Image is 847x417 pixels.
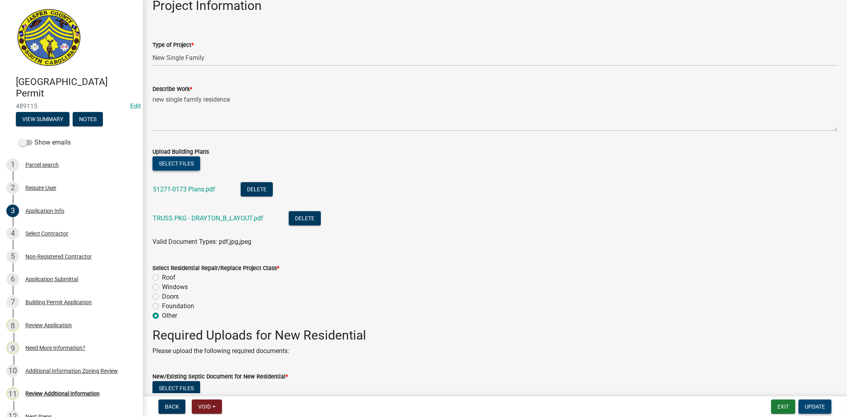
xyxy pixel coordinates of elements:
button: Delete [241,182,273,197]
a: 51271-0173 Plans.pdf [153,185,215,193]
label: Windows [162,282,188,292]
button: Select files [152,156,200,171]
button: Delete [289,211,321,226]
label: Type of Project [152,42,194,48]
div: Select Contractor [25,231,68,236]
button: Notes [73,112,103,126]
div: 11 [6,387,19,400]
button: Update [799,400,832,414]
div: 9 [6,342,19,354]
div: 2 [6,181,19,194]
wm-modal-confirm: Summary [16,116,69,123]
span: Update [805,403,825,410]
div: Application Submittal [25,276,78,282]
img: Jasper County, South Carolina [16,8,82,68]
span: Back [165,403,179,410]
div: 5 [6,250,19,263]
label: Foundation [162,301,194,311]
label: Upload Building Plans [152,149,209,155]
span: Void [198,403,211,410]
div: Review Application [25,322,72,328]
span: Valid Document Types: pdf,jpg,jpeg [152,238,251,245]
label: Roof [162,273,176,282]
div: Review Additional Information [25,391,100,396]
div: 1 [6,158,19,171]
div: Additional Information Zoning Review [25,368,118,374]
wm-modal-confirm: Delete Document [241,186,273,194]
a: TRUSS PKG - DRAYTON_B_LAYOUT.pdf [153,214,263,222]
div: 10 [6,365,19,377]
a: Edit [130,102,141,110]
div: Non-Registered Contractor [25,254,92,259]
button: Void [192,400,222,414]
wm-modal-confirm: Delete Document [289,215,321,223]
label: Show emails [19,138,71,147]
div: 6 [6,273,19,286]
label: Describe Work [152,87,192,92]
button: Select files [152,381,200,396]
div: 8 [6,319,19,332]
div: 4 [6,227,19,240]
label: Select Residential Repair/Replace Project Class [152,266,279,271]
label: Doors [162,292,179,301]
wm-modal-confirm: Edit Application Number [130,102,141,110]
button: Back [158,400,185,414]
div: Building Permit Application [25,299,92,305]
div: Require User [25,185,56,191]
wm-modal-confirm: Notes [73,116,103,123]
div: Parcel search [25,162,59,168]
span: 489115 [16,102,127,110]
button: View Summary [16,112,69,126]
div: 3 [6,205,19,217]
label: Other [162,311,177,320]
div: 7 [6,296,19,309]
h2: Required Uploads for New Residential [152,328,837,343]
div: Application Info [25,208,64,214]
div: Need More Information? [25,345,85,351]
label: New/Existing Septic Document for New Residential [152,374,288,380]
button: Exit [771,400,795,414]
p: Please upload the following required documents: [152,346,837,356]
h4: [GEOGRAPHIC_DATA] Permit [16,76,137,99]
